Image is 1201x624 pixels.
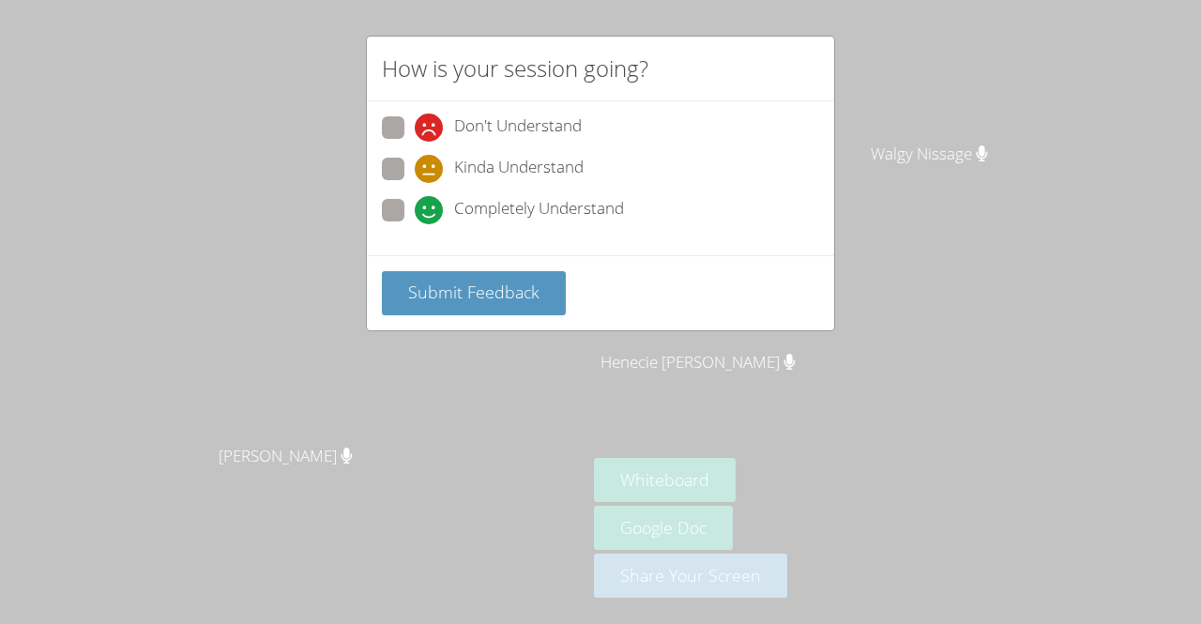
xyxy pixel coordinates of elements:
[454,196,624,224] span: Completely Understand
[382,52,648,85] h2: How is your session going?
[408,281,540,303] span: Submit Feedback
[454,155,584,183] span: Kinda Understand
[382,271,566,315] button: Submit Feedback
[454,114,582,142] span: Don't Understand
